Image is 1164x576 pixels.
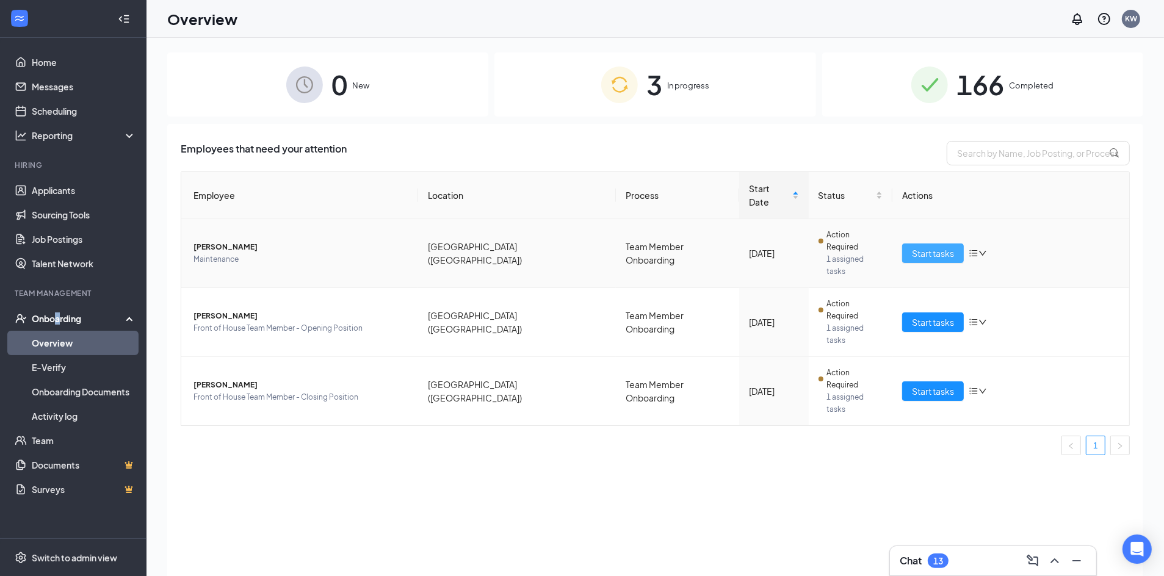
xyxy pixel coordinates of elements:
[1097,12,1112,26] svg: QuestionInfo
[892,172,1129,219] th: Actions
[1061,436,1081,455] li: Previous Page
[1110,436,1130,455] li: Next Page
[418,219,616,288] td: [GEOGRAPHIC_DATA] ([GEOGRAPHIC_DATA])
[956,63,1004,106] span: 166
[969,386,978,396] span: bars
[809,172,892,219] th: Status
[1067,551,1086,571] button: Minimize
[193,310,408,322] span: [PERSON_NAME]
[32,312,126,325] div: Onboarding
[616,172,739,219] th: Process
[1110,436,1130,455] button: right
[32,129,137,142] div: Reporting
[616,288,739,357] td: Team Member Onboarding
[1125,13,1137,24] div: KW
[167,9,237,29] h1: Overview
[352,79,369,92] span: New
[32,99,136,123] a: Scheduling
[749,315,799,329] div: [DATE]
[1045,551,1065,571] button: ChevronUp
[418,172,616,219] th: Location
[947,141,1130,165] input: Search by Name, Job Posting, or Process
[181,141,347,165] span: Employees that need your attention
[15,312,27,325] svg: UserCheck
[32,477,136,502] a: SurveysCrown
[902,312,964,332] button: Start tasks
[902,243,964,263] button: Start tasks
[749,384,799,398] div: [DATE]
[912,315,954,329] span: Start tasks
[32,74,136,99] a: Messages
[1116,442,1124,450] span: right
[32,251,136,276] a: Talent Network
[193,253,408,265] span: Maintenance
[1069,553,1084,568] svg: Minimize
[1025,553,1040,568] svg: ComposeMessage
[902,381,964,401] button: Start tasks
[32,227,136,251] a: Job Postings
[15,288,134,298] div: Team Management
[32,428,136,453] a: Team
[969,248,978,258] span: bars
[819,189,873,202] span: Status
[827,253,883,278] span: 1 assigned tasks
[13,12,26,24] svg: WorkstreamLogo
[827,229,883,253] span: Action Required
[193,379,408,391] span: [PERSON_NAME]
[1086,436,1105,455] a: 1
[749,182,790,209] span: Start Date
[978,387,987,395] span: down
[933,556,943,566] div: 13
[978,249,987,257] span: down
[193,241,408,253] span: [PERSON_NAME]
[32,50,136,74] a: Home
[912,247,954,260] span: Start tasks
[646,63,662,106] span: 3
[1061,436,1081,455] button: left
[749,247,799,260] div: [DATE]
[616,357,739,425] td: Team Member Onboarding
[32,178,136,203] a: Applicants
[827,322,883,347] span: 1 assigned tasks
[1023,551,1043,571] button: ComposeMessage
[193,391,408,403] span: Front of House Team Member - Closing Position
[181,172,418,219] th: Employee
[827,298,883,322] span: Action Required
[969,317,978,327] span: bars
[1070,12,1085,26] svg: Notifications
[667,79,709,92] span: In progress
[32,380,136,404] a: Onboarding Documents
[1047,553,1062,568] svg: ChevronUp
[32,355,136,380] a: E-Verify
[15,552,27,564] svg: Settings
[15,160,134,170] div: Hiring
[1068,442,1075,450] span: left
[193,322,408,334] span: Front of House Team Member - Opening Position
[32,203,136,227] a: Sourcing Tools
[118,13,130,25] svg: Collapse
[912,384,954,398] span: Start tasks
[32,404,136,428] a: Activity log
[15,129,27,142] svg: Analysis
[827,367,883,391] span: Action Required
[616,219,739,288] td: Team Member Onboarding
[32,453,136,477] a: DocumentsCrown
[1009,79,1054,92] span: Completed
[1122,535,1152,564] div: Open Intercom Messenger
[418,288,616,357] td: [GEOGRAPHIC_DATA] ([GEOGRAPHIC_DATA])
[32,331,136,355] a: Overview
[32,552,117,564] div: Switch to admin view
[827,391,883,416] span: 1 assigned tasks
[418,357,616,425] td: [GEOGRAPHIC_DATA] ([GEOGRAPHIC_DATA])
[978,318,987,326] span: down
[1086,436,1105,455] li: 1
[331,63,347,106] span: 0
[900,554,922,567] h3: Chat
